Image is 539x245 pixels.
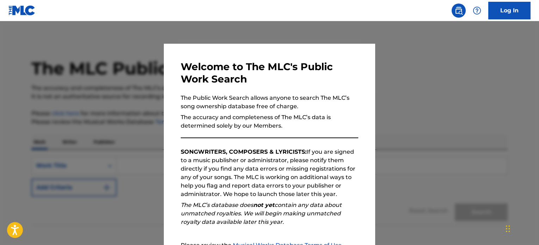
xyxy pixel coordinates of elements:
em: The MLC’s database does contain any data about unmatched royalties. We will begin making unmatche... [181,202,342,225]
p: The accuracy and completeness of The MLC’s data is determined solely by our Members. [181,113,358,130]
img: MLC Logo [8,5,36,16]
h3: Welcome to The MLC's Public Work Search [181,61,358,85]
div: Help [470,4,484,18]
p: If you are signed to a music publisher or administrator, please notify them directly if you find ... [181,148,358,198]
strong: not yet [253,202,274,208]
strong: SONGWRITERS, COMPOSERS & LYRICISTS: [181,148,306,155]
a: Log In [488,2,531,19]
img: search [454,6,463,15]
iframe: Chat Widget [504,211,539,245]
a: Public Search [452,4,466,18]
p: The Public Work Search allows anyone to search The MLC’s song ownership database free of charge. [181,94,358,111]
div: Drag [506,218,510,239]
img: help [473,6,481,15]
